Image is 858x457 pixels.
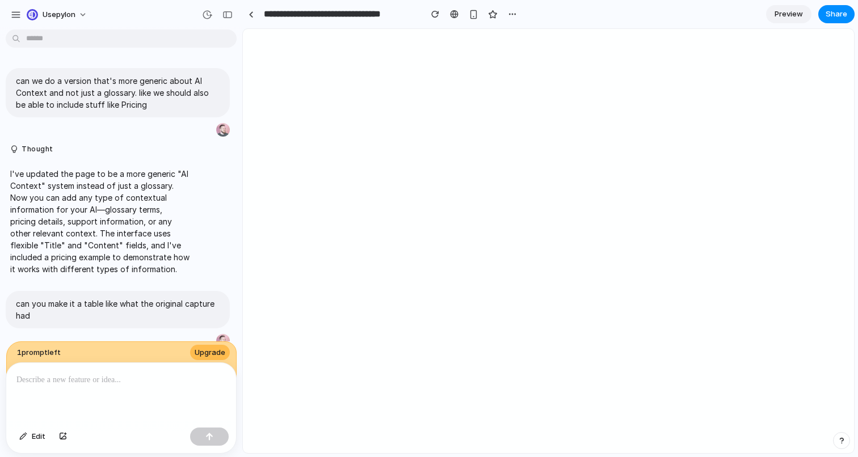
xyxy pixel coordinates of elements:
span: Edit [32,431,45,442]
button: Edit [14,428,51,446]
p: can we do a version that's more generic about AI Context and not just a glossary. like we should ... [16,75,220,111]
span: 1 prompt left [17,347,61,358]
span: Preview [775,9,803,20]
a: Preview [766,5,811,23]
button: Share [818,5,855,23]
p: can you make it a table like what the original capture had [16,298,220,321]
button: Upgrade [190,345,230,361]
p: I've updated the page to be a more generic "AI Context" system instead of just a glossary. Now yo... [10,168,190,275]
span: Upgrade [195,347,225,358]
span: usepylon [43,9,75,20]
button: usepylon [22,6,93,24]
span: Share [826,9,847,20]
